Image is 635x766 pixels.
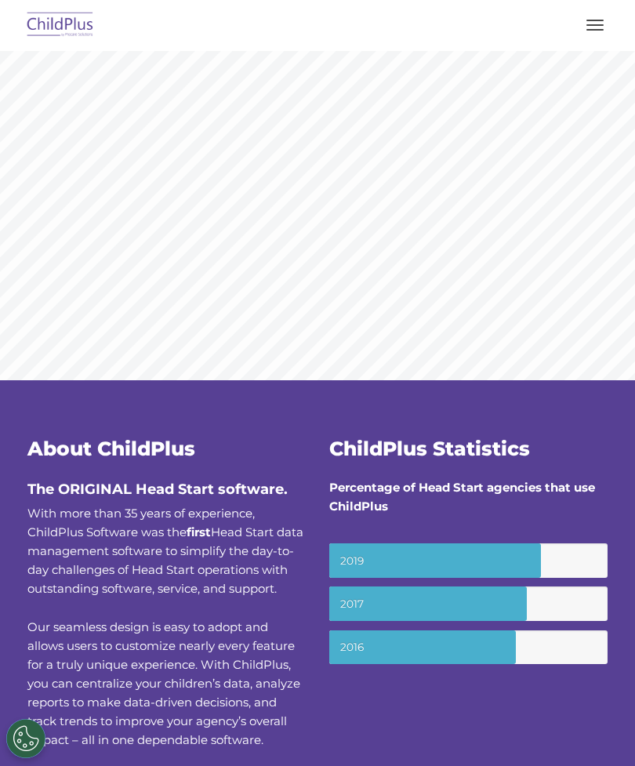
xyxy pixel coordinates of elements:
[24,7,97,44] img: ChildPlus by Procare Solutions
[27,506,303,596] span: With more than 35 years of experience, ChildPlus Software was the Head Start data management soft...
[27,619,300,747] span: Our seamless design is easy to adopt and allows users to customize nearly every feature for a tru...
[329,543,608,578] small: 2019
[329,480,595,514] strong: Percentage of Head Start agencies that use ChildPlus
[329,630,608,665] small: 2016
[329,437,530,460] span: ChildPlus Statistics
[27,437,195,460] span: About ChildPlus
[187,525,211,539] b: first
[27,481,288,498] span: The ORIGINAL Head Start software.
[6,719,45,758] button: Cookies Settings
[329,586,608,621] small: 2017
